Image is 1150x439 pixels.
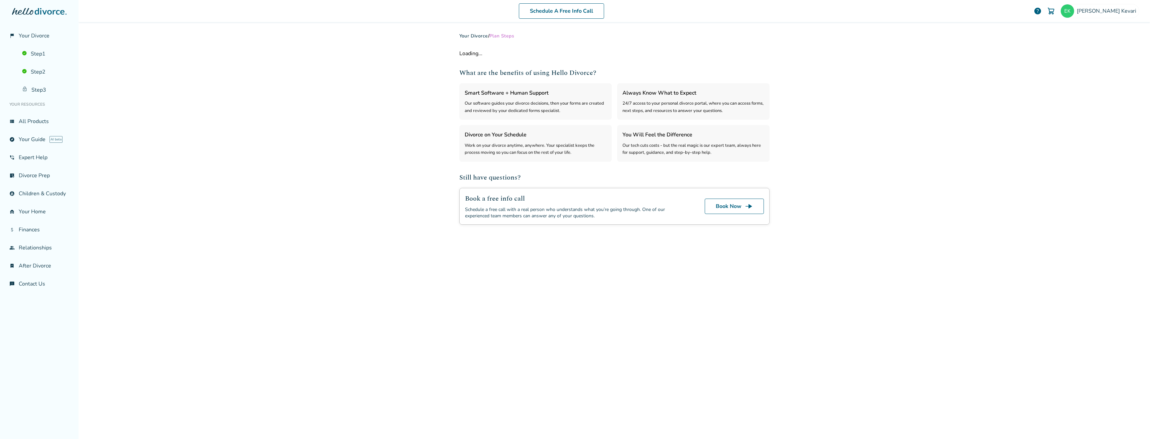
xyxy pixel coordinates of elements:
a: exploreYour GuideAI beta [5,132,73,147]
span: AI beta [49,136,63,143]
div: Our tech cuts costs - but the real magic is our expert team, always here for support, guidance, a... [622,142,764,156]
a: phone_in_talkExpert Help [5,150,73,165]
span: attach_money [9,227,15,232]
a: flag_2Your Divorce [5,28,73,43]
a: Book Nowline_end_arrow [705,199,764,214]
div: 24/7 access to your personal divorce portal, where you can access forms, next steps, and resource... [622,100,764,114]
div: Loading... [459,50,770,57]
div: / [459,33,770,39]
a: garage_homeYour Home [5,204,73,219]
span: Your Divorce [19,32,49,39]
img: ekevari@gmail.com [1061,4,1074,18]
h2: Book a free info call [465,194,689,204]
h2: What are the benefits of using Hello Divorce? [459,68,770,78]
a: groupRelationships [5,240,73,255]
h3: Always Know What to Expect [622,89,764,97]
a: Step1 [18,46,73,62]
a: Schedule A Free Info Call [519,3,604,19]
span: bookmark_check [9,263,15,268]
span: Plan Steps [489,33,514,39]
a: Step3 [18,82,73,98]
span: line_end_arrow [745,202,753,210]
a: view_listAll Products [5,114,73,129]
div: Work on your divorce anytime, anywhere. Your specialist keeps the process moving so you can focus... [465,142,606,156]
img: Cart [1047,7,1055,15]
div: Our software guides your divorce decisions, then your forms are created and reviewed by your dedi... [465,100,606,114]
a: chat_infoContact Us [5,276,73,292]
span: group [9,245,15,250]
span: list_alt_check [9,173,15,178]
a: help [1034,7,1042,15]
span: flag_2 [9,33,15,38]
span: garage_home [9,209,15,214]
a: Step2 [18,64,73,80]
span: view_list [9,119,15,124]
li: Your Resources [5,98,73,111]
div: Schedule a free call with a real person who understands what you’re going through. One of our exp... [465,206,689,219]
h2: Still have questions? [459,173,770,183]
span: phone_in_talk [9,155,15,160]
h3: Smart Software + Human Support [465,89,606,97]
h3: Divorce on Your Schedule [465,130,606,139]
a: list_alt_checkDivorce Prep [5,168,73,183]
span: chat_info [9,281,15,287]
a: account_childChildren & Custody [5,186,73,201]
span: account_child [9,191,15,196]
a: Your Divorce [459,33,488,39]
a: attach_moneyFinances [5,222,73,237]
h3: You Will Feel the Difference [622,130,764,139]
iframe: Chat Widget [1117,407,1150,439]
span: [PERSON_NAME] Kevari [1077,7,1139,15]
span: explore [9,137,15,142]
a: bookmark_checkAfter Divorce [5,258,73,273]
